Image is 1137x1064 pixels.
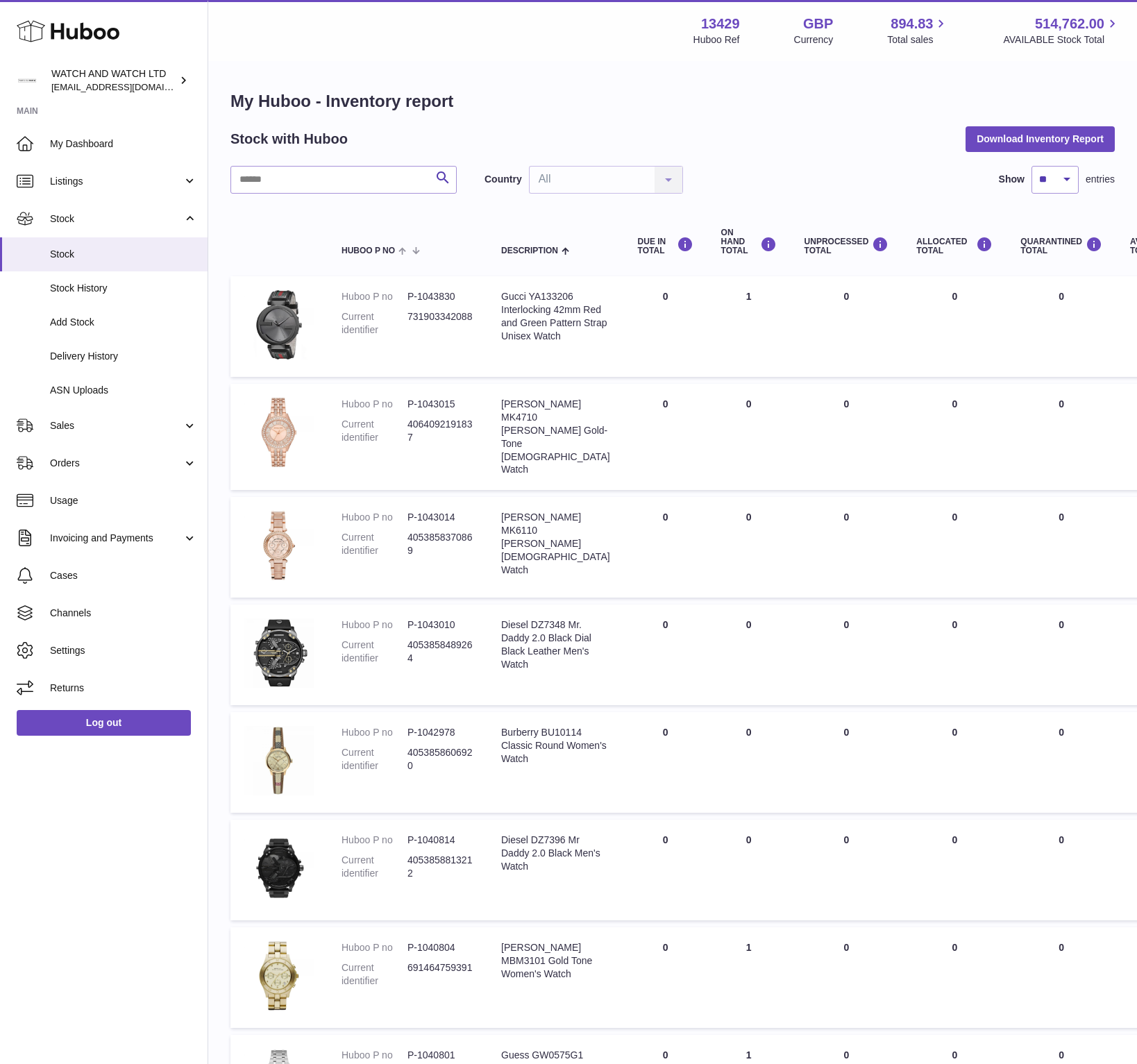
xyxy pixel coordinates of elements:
img: product image [244,511,314,580]
td: 1 [707,276,791,377]
span: Orders [50,457,183,470]
div: Diesel DZ7348 Mr. Daddy 2.0 Black Dial Black Leather Men's Watch [501,618,610,671]
span: 0 [1059,512,1064,523]
button: Download Inventory Report [966,126,1115,151]
a: Log out [17,710,191,735]
td: 0 [707,712,791,813]
td: 0 [624,605,707,705]
td: 0 [902,927,1007,1028]
td: 0 [624,497,707,598]
span: Add Stock [50,316,197,329]
span: Stock [50,212,183,226]
dt: Huboo P no [342,398,407,411]
span: Stock History [50,282,197,295]
dt: Huboo P no [342,941,407,954]
span: AVAILABLE Stock Total [1003,33,1120,47]
td: 0 [624,820,707,920]
dd: 731903342088 [407,310,473,337]
span: ASN Uploads [50,384,197,397]
span: Delivery History [50,350,197,363]
dd: P-1040801 [407,1049,473,1062]
dt: Huboo P no [342,618,407,632]
img: product image [244,618,314,688]
div: QUARANTINED Total [1020,237,1102,255]
div: DUE IN TOTAL [638,237,693,255]
td: 0 [624,712,707,813]
dd: 4064092191837 [407,418,473,444]
div: Huboo Ref [693,33,740,47]
label: Show [999,173,1025,186]
span: Cases [50,569,197,582]
td: 0 [902,276,1007,377]
span: Returns [50,682,197,695]
span: Stock [50,248,197,261]
img: product image [244,941,314,1011]
td: 0 [707,605,791,705]
td: 0 [707,820,791,920]
div: [PERSON_NAME] MK4710 [PERSON_NAME] Gold-Tone [DEMOGRAPHIC_DATA] Watch [501,398,610,476]
td: 0 [624,927,707,1028]
dd: P-1043010 [407,618,473,632]
td: 0 [902,820,1007,920]
span: 0 [1059,398,1064,409]
div: WATCH AND WATCH LTD [51,67,176,94]
dd: P-1043014 [407,511,473,524]
div: ALLOCATED Total [916,237,993,255]
span: Settings [50,644,197,657]
dd: P-1043830 [407,290,473,303]
span: My Dashboard [50,137,197,151]
div: Diesel DZ7396 Mr Daddy 2.0 Black Men's Watch [501,834,610,873]
h2: Stock with Huboo [230,130,348,149]
h1: My Huboo - Inventory report [230,90,1115,112]
dd: P-1042978 [407,726,473,739]
dt: Current identifier [342,639,407,665]
td: 0 [791,927,903,1028]
span: entries [1086,173,1115,186]
span: 0 [1059,619,1064,630]
div: UNPROCESSED Total [805,237,889,255]
label: Country [485,173,522,186]
span: 514,762.00 [1035,15,1104,33]
dt: Current identifier [342,531,407,557]
td: 0 [624,276,707,377]
span: 894.83 [891,15,933,33]
div: Gucci YA133206 Interlocking 42mm Red and Green Pattern Strap Unisex Watch [501,290,610,343]
dt: Huboo P no [342,726,407,739]
dd: 4053858489264 [407,639,473,665]
img: product image [244,290,314,360]
td: 0 [791,384,903,490]
dt: Huboo P no [342,511,407,524]
dd: P-1040814 [407,834,473,847]
td: 0 [791,276,903,377]
span: Invoicing and Payments [50,532,183,545]
span: Huboo P no [342,246,395,255]
div: ON HAND Total [721,228,777,256]
span: 0 [1059,942,1064,953]
dd: 691464759391 [407,961,473,988]
span: Usage [50,494,197,507]
dt: Huboo P no [342,290,407,303]
td: 0 [791,497,903,598]
dd: 4053858813212 [407,854,473,880]
a: 514,762.00 AVAILABLE Stock Total [1003,15,1120,47]
dt: Current identifier [342,746,407,772]
td: 0 [624,384,707,490]
div: [PERSON_NAME] MK6110 [PERSON_NAME] [DEMOGRAPHIC_DATA] Watch [501,511,610,576]
dd: 4053858370869 [407,531,473,557]
td: 0 [902,605,1007,705]
strong: GBP [803,15,833,33]
span: [EMAIL_ADDRESS][DOMAIN_NAME] [51,81,204,92]
dt: Current identifier [342,418,407,444]
dd: 4053858606920 [407,746,473,772]
img: product image [244,398,314,467]
dd: P-1040804 [407,941,473,954]
td: 0 [707,497,791,598]
div: Currency [794,33,834,47]
span: Total sales [887,33,949,47]
span: Description [501,246,558,255]
td: 0 [791,605,903,705]
span: Sales [50,419,183,432]
span: Listings [50,175,183,188]
td: 0 [791,712,903,813]
dt: Current identifier [342,854,407,880]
